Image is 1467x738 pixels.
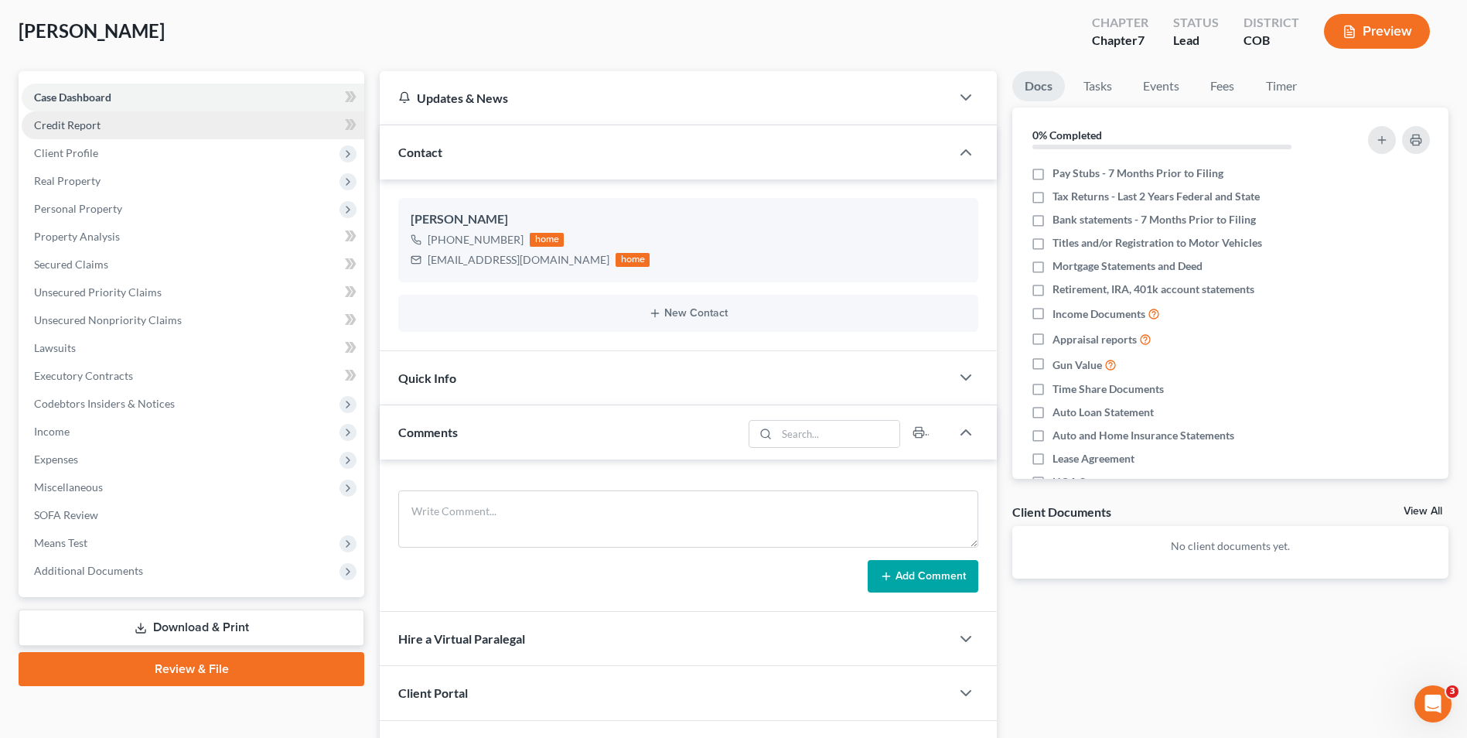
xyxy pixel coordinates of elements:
span: Real Property [34,174,101,187]
p: No client documents yet. [1025,538,1436,554]
span: Expenses [34,453,78,466]
div: Lead [1173,32,1219,50]
span: Bank statements - 7 Months Prior to Filing [1052,212,1256,227]
span: Unsecured Nonpriority Claims [34,313,182,326]
div: [PHONE_NUMBER] [428,232,524,248]
a: Timer [1254,71,1309,101]
a: Credit Report [22,111,364,139]
span: Auto Loan Statement [1052,405,1154,420]
span: Lawsuits [34,341,76,354]
a: View All [1404,506,1442,517]
input: Search... [776,421,899,447]
strong: 0% Completed [1032,128,1102,142]
button: Preview [1324,14,1430,49]
span: Mortgage Statements and Deed [1052,258,1203,274]
span: Additional Documents [34,564,143,577]
a: Secured Claims [22,251,364,278]
span: [PERSON_NAME] [19,19,165,42]
span: SOFA Review [34,508,98,521]
span: Means Test [34,536,87,549]
span: Client Profile [34,146,98,159]
div: home [530,233,564,247]
a: Case Dashboard [22,84,364,111]
div: Chapter [1092,32,1148,50]
span: Auto and Home Insurance Statements [1052,428,1234,443]
span: Comments [398,425,458,439]
span: Time Share Documents [1052,381,1164,397]
div: Status [1173,14,1219,32]
a: Unsecured Nonpriority Claims [22,306,364,334]
span: HOA Statement [1052,474,1129,490]
a: Events [1131,71,1192,101]
span: Credit Report [34,118,101,132]
div: COB [1244,32,1299,50]
span: Appraisal reports [1052,332,1137,347]
span: Secured Claims [34,258,108,271]
a: Property Analysis [22,223,364,251]
a: Executory Contracts [22,362,364,390]
span: 7 [1138,32,1145,47]
span: Pay Stubs - 7 Months Prior to Filing [1052,166,1223,181]
a: Tasks [1071,71,1124,101]
a: Fees [1198,71,1247,101]
span: Personal Property [34,202,122,215]
span: Case Dashboard [34,91,111,104]
span: Property Analysis [34,230,120,243]
button: Add Comment [868,560,978,593]
div: District [1244,14,1299,32]
span: Titles and/or Registration to Motor Vehicles [1052,235,1262,251]
iframe: Intercom live chat [1414,685,1452,723]
span: Retirement, IRA, 401k account statements [1052,282,1254,297]
span: Hire a Virtual Paralegal [398,631,525,646]
a: Review & File [19,652,364,686]
div: [PERSON_NAME] [411,210,966,229]
a: SOFA Review [22,501,364,529]
span: Lease Agreement [1052,451,1134,466]
span: Contact [398,145,442,159]
span: Unsecured Priority Claims [34,285,162,299]
span: Income [34,425,70,438]
span: Gun Value [1052,357,1102,373]
span: Tax Returns - Last 2 Years Federal and State [1052,189,1260,204]
span: 3 [1446,685,1458,698]
div: Chapter [1092,14,1148,32]
span: Client Portal [398,685,468,700]
button: New Contact [411,307,966,319]
div: Updates & News [398,90,932,106]
span: Income Documents [1052,306,1145,322]
div: Client Documents [1012,504,1111,520]
a: Unsecured Priority Claims [22,278,364,306]
a: Lawsuits [22,334,364,362]
span: Miscellaneous [34,480,103,494]
div: [EMAIL_ADDRESS][DOMAIN_NAME] [428,252,609,268]
a: Docs [1012,71,1065,101]
span: Quick Info [398,371,456,385]
div: home [616,253,650,267]
span: Executory Contracts [34,369,133,382]
a: Download & Print [19,610,364,646]
span: Codebtors Insiders & Notices [34,397,175,410]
